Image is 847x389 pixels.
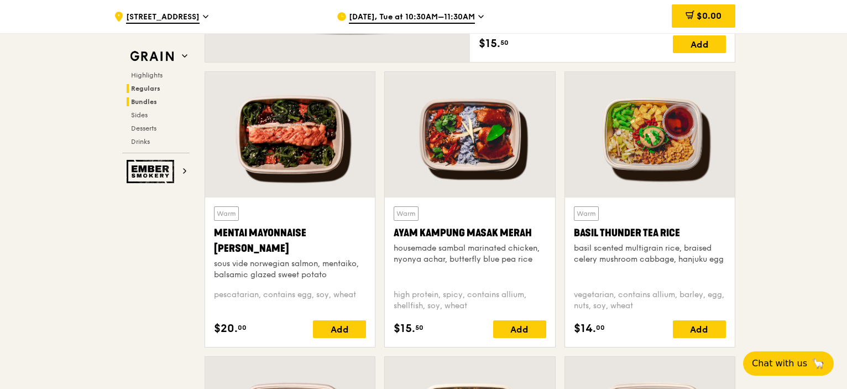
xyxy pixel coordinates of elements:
span: 🦙 [812,357,825,370]
div: high protein, spicy, contains allium, shellfish, soy, wheat [394,289,546,312]
span: [STREET_ADDRESS] [126,12,200,24]
div: vegetarian, contains allium, barley, egg, nuts, soy, wheat [574,289,726,312]
div: Add [673,320,726,338]
div: Warm [574,206,599,221]
span: 00 [596,323,605,332]
span: Chat with us [752,357,807,370]
span: $15. [479,35,500,52]
span: $0.00 [697,11,721,21]
div: pescatarian, contains egg, soy, wheat [214,289,366,312]
button: Chat with us🦙 [743,351,834,376]
div: Basil Thunder Tea Rice [574,225,726,241]
span: Bundles [131,98,157,106]
div: sous vide norwegian salmon, mentaiko, balsamic glazed sweet potato [214,258,366,281]
span: $15. [394,320,415,337]
span: Regulars [131,85,160,92]
span: $20. [214,320,238,337]
span: 50 [415,323,423,332]
div: Warm [214,206,239,221]
span: Sides [131,111,148,119]
span: Desserts [131,125,156,132]
span: 00 [238,323,247,332]
span: [DATE], Tue at 10:30AM–11:30AM [349,12,475,24]
span: $14. [574,320,596,337]
div: Add [313,320,366,338]
div: housemade sambal marinated chicken, nyonya achar, butterfly blue pea rice [394,243,546,265]
div: Warm [394,206,419,221]
div: Ayam Kampung Masak Merah [394,225,546,241]
div: Add [673,35,726,53]
img: Ember Smokery web logo [127,160,177,183]
span: Drinks [131,138,150,146]
img: Grain web logo [127,46,177,66]
div: basil scented multigrain rice, braised celery mushroom cabbage, hanjuku egg [574,243,726,265]
div: Add [493,320,546,338]
span: 50 [500,38,509,47]
span: Highlights [131,71,163,79]
div: Mentai Mayonnaise [PERSON_NAME] [214,225,366,256]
